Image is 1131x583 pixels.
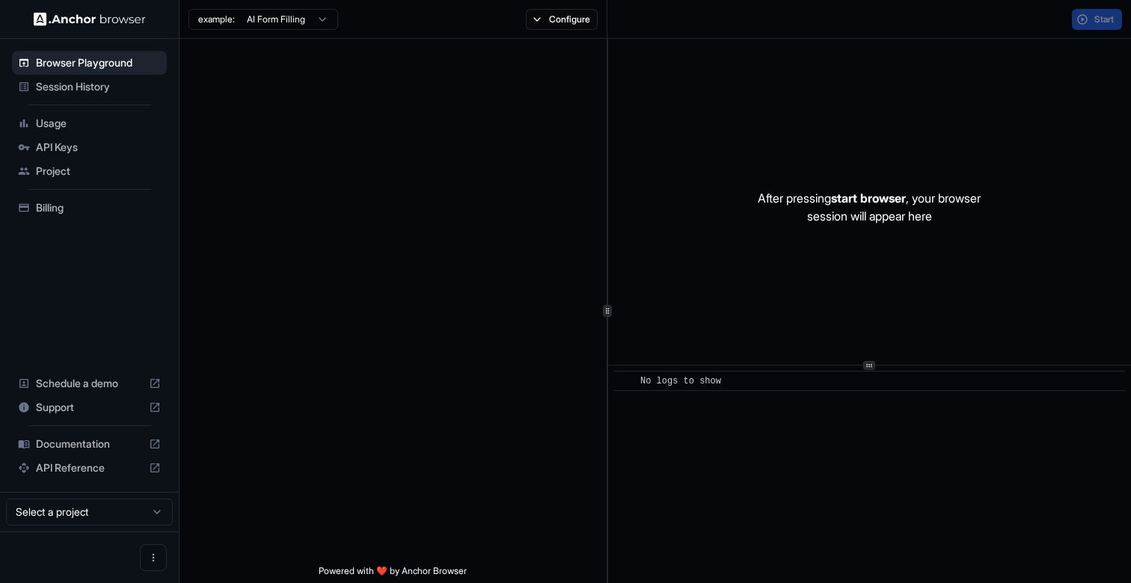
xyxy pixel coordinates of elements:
img: Anchor Logo [34,12,146,26]
span: Powered with ❤️ by Anchor Browser [319,565,467,583]
div: Billing [12,196,167,220]
span: Billing [36,200,161,215]
span: ​ [622,374,629,389]
span: Project [36,164,161,179]
span: API Reference [36,460,143,475]
div: Documentation [12,432,167,456]
div: API Keys [12,135,167,159]
button: Open menu [140,544,167,571]
span: Schedule a demo [36,376,143,391]
span: Support [36,400,143,415]
div: Session History [12,75,167,99]
div: Support [12,395,167,419]
span: API Keys [36,140,161,155]
div: Browser Playground [12,51,167,75]
span: Usage [36,116,161,131]
span: example: [198,13,235,25]
span: No logs to show [640,376,721,386]
div: API Reference [12,456,167,480]
span: Documentation [36,437,143,451]
span: Session History [36,79,161,94]
p: After pressing , your browser session will appear here [758,189,981,225]
button: Configure [526,9,598,30]
div: Project [12,159,167,183]
span: Browser Playground [36,55,161,70]
div: Usage [12,111,167,135]
div: Schedule a demo [12,371,167,395]
span: start browser [831,191,906,206]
